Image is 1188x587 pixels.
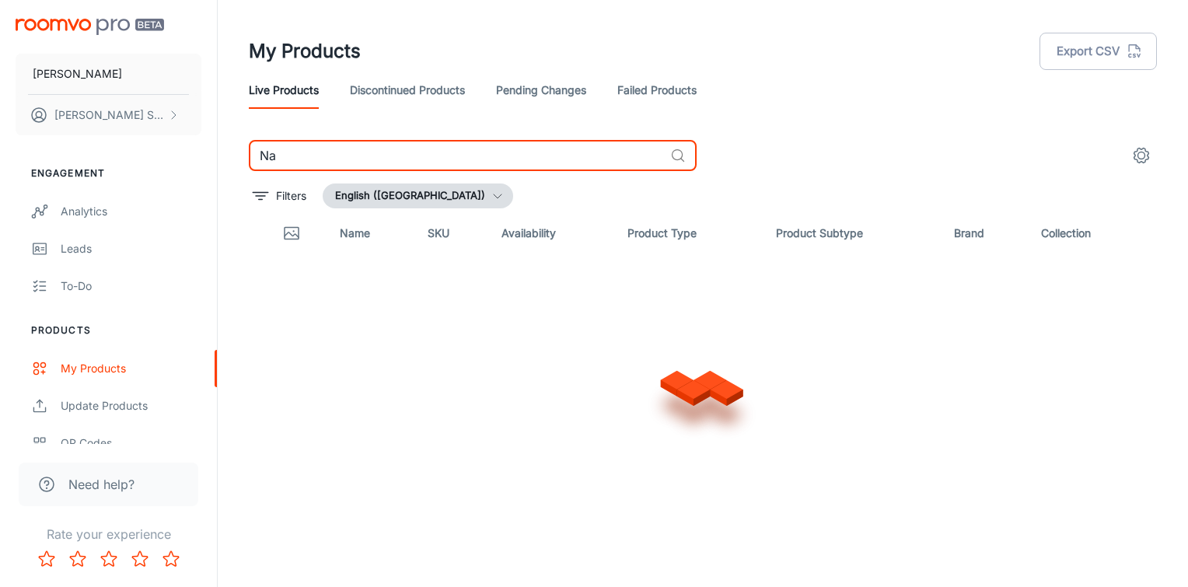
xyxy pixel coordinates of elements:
button: English ([GEOGRAPHIC_DATA]) [323,183,513,208]
span: Need help? [68,475,135,494]
button: filter [249,183,310,208]
svg: Thumbnail [282,224,301,243]
div: To-do [61,278,201,295]
div: Update Products [61,397,201,414]
div: QR Codes [61,435,201,452]
button: Rate 5 star [155,543,187,575]
th: Collection [1029,211,1157,255]
div: Leads [61,240,201,257]
th: Product Type [615,211,764,255]
th: Availability [489,211,615,255]
button: Rate 4 star [124,543,155,575]
button: settings [1126,140,1157,171]
p: Filters [276,187,306,204]
div: Analytics [61,203,201,220]
button: [PERSON_NAME] [16,54,201,94]
div: My Products [61,360,201,377]
p: [PERSON_NAME] [33,65,122,82]
p: [PERSON_NAME] Skytsyuk [54,107,164,124]
th: Brand [942,211,1029,255]
button: Rate 1 star [31,543,62,575]
th: SKU [415,211,489,255]
button: Export CSV [1039,33,1157,70]
p: Rate your experience [12,525,204,543]
th: Name [327,211,415,255]
h1: My Products [249,37,361,65]
input: Search [249,140,664,171]
a: Live Products [249,72,319,109]
a: Pending Changes [496,72,586,109]
button: [PERSON_NAME] Skytsyuk [16,95,201,135]
button: Rate 3 star [93,543,124,575]
img: Roomvo PRO Beta [16,19,164,35]
th: Product Subtype [763,211,941,255]
button: Rate 2 star [62,543,93,575]
a: Failed Products [617,72,697,109]
a: Discontinued Products [350,72,465,109]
